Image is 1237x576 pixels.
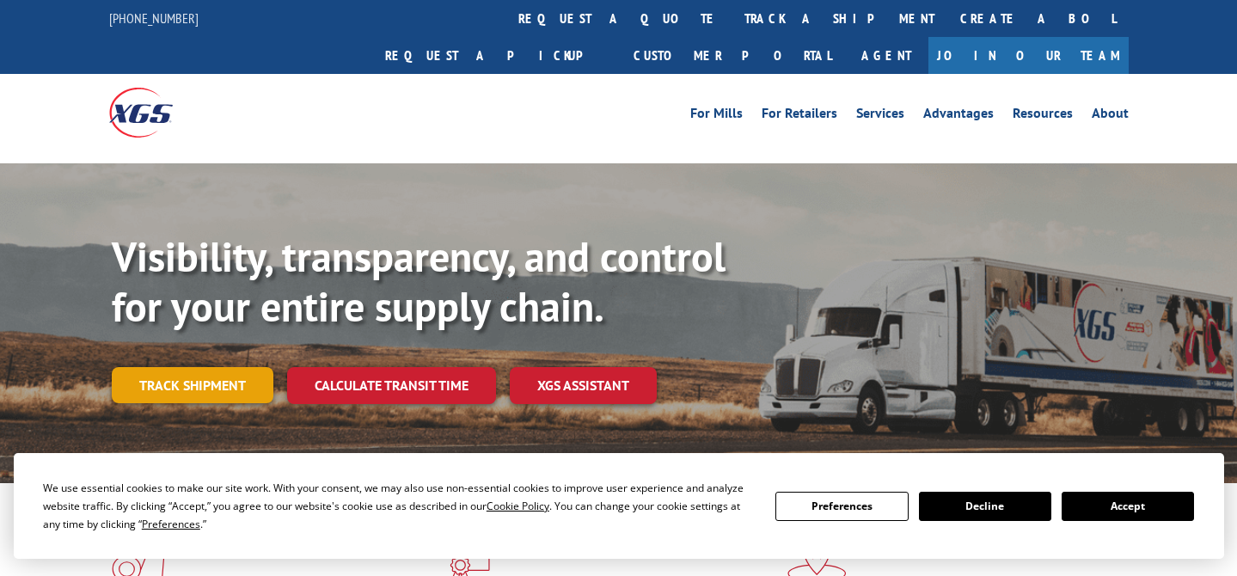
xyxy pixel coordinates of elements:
a: Services [856,107,904,126]
a: Join Our Team [928,37,1129,74]
a: Request a pickup [372,37,621,74]
a: Agent [844,37,928,74]
a: For Retailers [762,107,837,126]
a: Track shipment [112,367,273,403]
a: Advantages [923,107,994,126]
a: Customer Portal [621,37,844,74]
span: Preferences [142,517,200,531]
a: About [1092,107,1129,126]
button: Accept [1062,492,1194,521]
div: We use essential cookies to make our site work. With your consent, we may also use non-essential ... [43,479,755,533]
a: [PHONE_NUMBER] [109,9,199,27]
button: Decline [919,492,1051,521]
button: Preferences [775,492,908,521]
b: Visibility, transparency, and control for your entire supply chain. [112,230,726,333]
a: Resources [1013,107,1073,126]
a: For Mills [690,107,743,126]
span: Cookie Policy [487,499,549,513]
div: Cookie Consent Prompt [14,453,1224,559]
a: Calculate transit time [287,367,496,404]
a: XGS ASSISTANT [510,367,657,404]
